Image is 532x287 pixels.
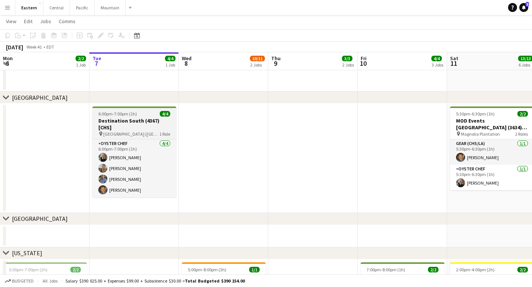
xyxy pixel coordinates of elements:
span: 2/2 [76,56,86,61]
span: Week 41 [25,44,43,50]
div: [GEOGRAPHIC_DATA] [12,94,68,101]
h3: [PERSON_NAME] Street Weddings + Events (4341) [[GEOGRAPHIC_DATA]] [361,273,444,287]
span: Edit [24,18,33,25]
span: 4/4 [165,56,175,61]
span: 11 [449,59,458,68]
span: Jobs [40,18,51,25]
span: 5:00pm-7:00pm (2h) [9,267,48,272]
a: Comms [56,16,79,26]
app-card-role: Oyster Chef4/46:00pm-7:00pm (1h)[PERSON_NAME][PERSON_NAME][PERSON_NAME][PERSON_NAME] [92,139,176,197]
div: EDT [46,44,54,50]
span: Fri [361,55,367,62]
a: Edit [21,16,36,26]
div: 2 Jobs [342,62,354,68]
div: 3 Jobs [432,62,443,68]
span: 3/3 [342,56,352,61]
app-job-card: 6:00pm-7:00pm (1h)4/4Destination South (4367) [CHS] [GEOGRAPHIC_DATA] ([GEOGRAPHIC_DATA], [GEOGRA... [92,107,176,197]
span: Comms [59,18,76,25]
span: Mon [3,55,13,62]
span: 6 [2,59,13,68]
span: Total Budgeted $390 154.00 [185,278,245,284]
button: Central [43,0,70,15]
span: Thu [271,55,281,62]
a: View [3,16,19,26]
div: 1 Job [165,62,175,68]
span: Wed [182,55,192,62]
span: Magnolia Plantation [461,131,500,137]
h3: Destination South (4367) [CHS] [92,117,176,131]
button: Budgeted [4,277,35,285]
a: 5 [519,3,528,12]
button: Mountain [95,0,126,15]
button: Pacific [70,0,95,15]
span: 1/1 [249,267,260,272]
span: View [6,18,16,25]
span: 2/2 [428,267,438,272]
span: 5:00pm-8:00pm (3h) [188,267,226,272]
span: 8 [181,59,192,68]
span: 2/2 [517,267,528,272]
div: 2 Jobs [250,62,265,68]
span: 7:00pm-8:00pm (1h) [367,267,405,272]
span: 2:00pm-4:00pm (2h) [456,267,495,272]
span: 2 Roles [515,131,528,137]
span: 5 [526,2,529,7]
h3: Elevage (4369) [[GEOGRAPHIC_DATA]] [3,273,87,287]
span: 5:30pm-6:30pm (1h) [456,111,495,117]
span: Tue [92,55,101,62]
div: Salary $390 025.00 + Expenses $99.00 + Subsistence $30.00 = [65,278,245,284]
div: [GEOGRAPHIC_DATA] [12,215,68,222]
span: All jobs [41,278,59,284]
span: 10/11 [250,56,265,61]
div: [DATE] [6,43,23,51]
span: 4/4 [431,56,442,61]
div: [US_STATE] [12,249,42,257]
span: 7 [91,59,101,68]
span: 10 [360,59,367,68]
span: 4/4 [160,111,170,117]
span: [GEOGRAPHIC_DATA] ([GEOGRAPHIC_DATA], [GEOGRAPHIC_DATA]) [103,131,159,137]
span: 2/2 [517,111,528,117]
span: 9 [270,59,281,68]
span: Budgeted [12,278,34,284]
span: Sat [450,55,458,62]
span: 6:00pm-7:00pm (1h) [98,111,137,117]
a: Jobs [37,16,54,26]
button: Eastern [15,0,43,15]
h3: Friend of Chef (4372) [[GEOGRAPHIC_DATA]] [182,273,266,287]
span: 1 Role [159,131,170,137]
div: 1 Job [76,62,86,68]
span: 2/2 [70,267,81,272]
